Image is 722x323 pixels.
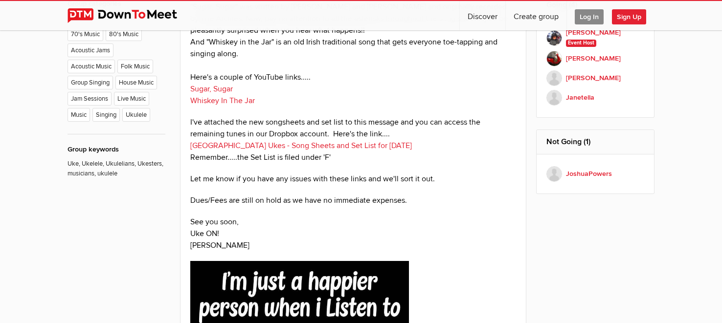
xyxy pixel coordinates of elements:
a: [PERSON_NAME] [546,49,645,68]
a: [PERSON_NAME] Event Host [546,27,645,48]
img: DownToMeet [68,8,192,23]
p: Dues/Fees are still on hold as we have no immediate expenses. [190,194,516,206]
a: Janetella [546,88,645,108]
span: Event Host [566,40,597,47]
a: [GEOGRAPHIC_DATA] Ukes - Song Sheets and Set List for [DATE] [190,141,412,151]
img: JoshuaPowers [546,166,562,182]
span: Log In [575,9,604,24]
b: [PERSON_NAME] [566,73,621,84]
a: Log In [567,1,611,30]
a: Sign Up [612,1,654,30]
a: Whiskey In The Jar [190,96,255,106]
b: [PERSON_NAME] [566,27,621,38]
a: Create group [506,1,566,30]
img: Janetella [546,90,562,106]
a: [PERSON_NAME] [546,68,645,88]
a: Sugar, Sugar [190,84,233,94]
b: [PERSON_NAME] [566,53,621,64]
span: Sign Up [612,9,646,24]
a: Discover [460,1,505,30]
p: See you soon, Uke ON! [PERSON_NAME] [190,216,516,251]
b: Janetella [566,92,594,103]
img: Brenda M [546,51,562,66]
h2: Not Going (1) [546,130,645,153]
a: JoshuaPowers [546,164,645,184]
b: JoshuaPowers [566,169,612,179]
p: Uke, Ukelele, Ukulelians, Ukesters, musicians, ukulele [68,154,165,178]
p: Let me know if you have any issues with these links and we'll sort it out. [190,173,516,185]
span: Here's a couple of YouTube links..... [190,72,311,82]
div: Group keywords [68,144,165,155]
img: Pam McDonald [546,70,562,86]
img: Elaine [546,30,562,46]
p: I've attached the new songsheets and set list to this message and you can access the remaining tu... [190,116,516,163]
